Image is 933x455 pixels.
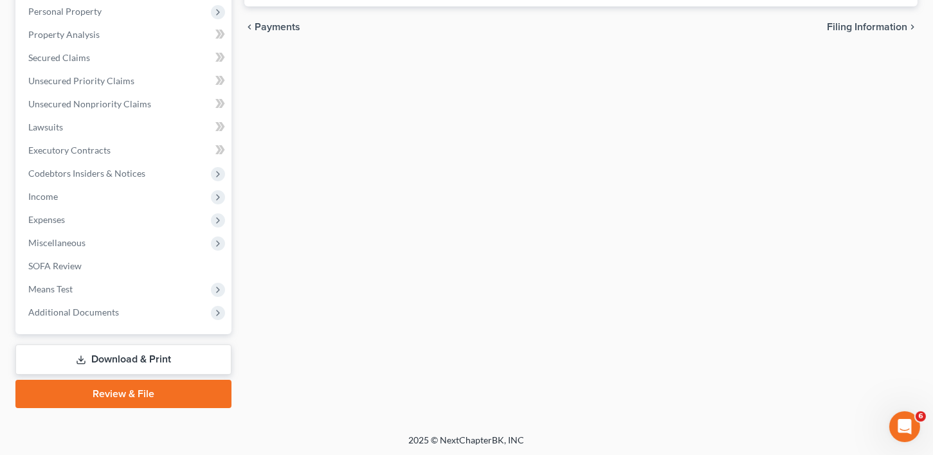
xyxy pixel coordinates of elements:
a: Property Analysis [18,23,231,46]
span: Unsecured Nonpriority Claims [28,98,151,109]
span: SOFA Review [28,260,82,271]
span: Payments [255,22,300,32]
a: Unsecured Nonpriority Claims [18,93,231,116]
span: 6 [916,411,926,422]
a: Unsecured Priority Claims [18,69,231,93]
span: Lawsuits [28,121,63,132]
span: Additional Documents [28,307,119,317]
button: chevron_left Payments [244,22,300,32]
span: Property Analysis [28,29,100,40]
a: Executory Contracts [18,139,231,162]
span: Executory Contracts [28,145,111,156]
span: Filing Information [827,22,907,32]
span: Expenses [28,214,65,225]
a: Lawsuits [18,116,231,139]
span: Income [28,191,58,202]
button: Filing Information chevron_right [827,22,918,32]
span: Personal Property [28,6,102,17]
span: Means Test [28,283,73,294]
iframe: Intercom live chat [889,411,920,442]
span: Unsecured Priority Claims [28,75,134,86]
a: SOFA Review [18,254,231,278]
span: Secured Claims [28,52,90,63]
a: Download & Print [15,344,231,375]
span: Codebtors Insiders & Notices [28,168,145,179]
i: chevron_left [244,22,255,32]
span: Miscellaneous [28,237,86,248]
a: Review & File [15,380,231,408]
i: chevron_right [907,22,918,32]
a: Secured Claims [18,46,231,69]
